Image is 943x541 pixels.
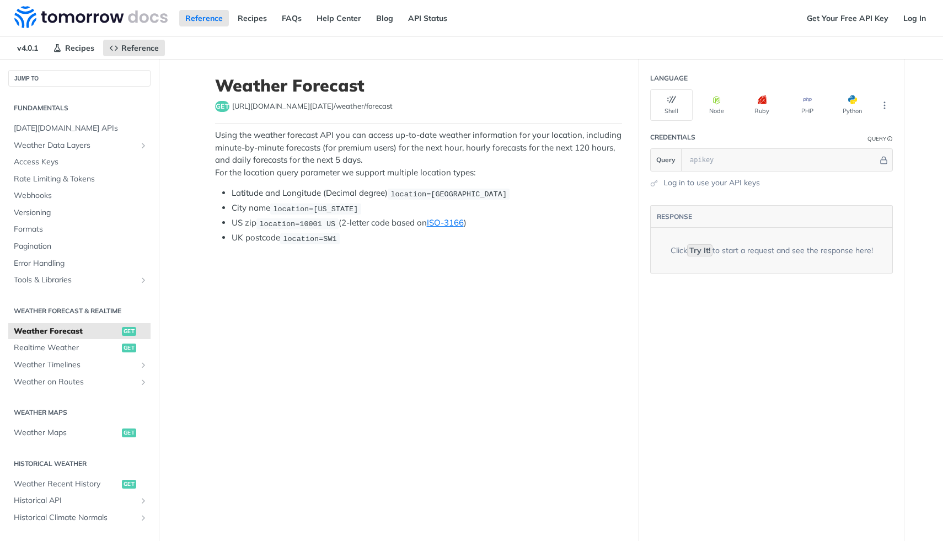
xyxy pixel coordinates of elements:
[650,132,695,142] div: Credentials
[14,360,136,371] span: Weather Timelines
[139,513,148,522] button: Show subpages for Historical Climate Normals
[65,43,94,53] span: Recipes
[122,480,136,489] span: get
[427,217,464,228] a: ISO-3166
[8,171,151,188] a: Rate Limiting & Tokens
[651,149,682,171] button: Query
[14,207,148,218] span: Versioning
[14,427,119,438] span: Weather Maps
[663,177,760,189] a: Log in to use your API keys
[232,187,622,200] li: Latitude and Longitude (Decimal degree)
[14,6,168,28] img: Tomorrow.io Weather API Docs
[232,217,622,229] li: US zip (2-letter code based on )
[14,275,136,286] span: Tools & Libraries
[8,137,151,154] a: Weather Data LayersShow subpages for Weather Data Layers
[8,255,151,272] a: Error Handling
[139,276,148,285] button: Show subpages for Tools & Libraries
[232,202,622,215] li: City name
[215,129,622,179] p: Using the weather forecast API you can access up-to-date weather information for your location, i...
[695,89,738,121] button: Node
[14,157,148,168] span: Access Keys
[687,244,712,256] code: Try It!
[14,512,136,523] span: Historical Climate Normals
[14,140,136,151] span: Weather Data Layers
[656,211,693,222] button: RESPONSE
[270,203,361,215] code: location=[US_STATE]
[8,154,151,170] a: Access Keys
[8,374,151,390] a: Weather on RoutesShow subpages for Weather on Routes
[8,323,151,340] a: Weather Forecastget
[14,174,148,185] span: Rate Limiting & Tokens
[122,344,136,352] span: get
[8,103,151,113] h2: Fundamentals
[47,40,100,56] a: Recipes
[139,378,148,387] button: Show subpages for Weather on Routes
[14,342,119,353] span: Realtime Weather
[14,495,136,506] span: Historical API
[8,408,151,417] h2: Weather Maps
[887,136,893,142] i: Information
[14,123,148,134] span: [DATE][DOMAIN_NAME] APIs
[8,492,151,509] a: Historical APIShow subpages for Historical API
[8,205,151,221] a: Versioning
[684,149,878,171] input: apikey
[8,120,151,137] a: [DATE][DOMAIN_NAME] APIs
[8,357,151,373] a: Weather TimelinesShow subpages for Weather Timelines
[801,10,894,26] a: Get Your Free API Key
[179,10,229,26] a: Reference
[8,476,151,492] a: Weather Recent Historyget
[786,89,828,121] button: PHP
[8,272,151,288] a: Tools & LibrariesShow subpages for Tools & Libraries
[139,496,148,505] button: Show subpages for Historical API
[215,101,229,112] span: get
[276,10,308,26] a: FAQs
[388,189,510,200] code: location=[GEOGRAPHIC_DATA]
[122,327,136,336] span: get
[14,224,148,235] span: Formats
[8,306,151,316] h2: Weather Forecast & realtime
[8,221,151,238] a: Formats
[878,154,890,165] button: Hide
[232,101,393,112] span: https://api.tomorrow.io/v4/weather/forecast
[8,188,151,204] a: Webhooks
[11,40,44,56] span: v4.0.1
[650,73,688,83] div: Language
[14,377,136,388] span: Weather on Routes
[14,241,148,252] span: Pagination
[741,89,783,121] button: Ruby
[14,258,148,269] span: Error Handling
[897,10,932,26] a: Log In
[867,135,893,143] div: QueryInformation
[8,340,151,356] a: Realtime Weatherget
[14,190,148,201] span: Webhooks
[310,10,367,26] a: Help Center
[867,135,886,143] div: Query
[650,89,693,121] button: Shell
[121,43,159,53] span: Reference
[14,326,119,337] span: Weather Forecast
[139,361,148,369] button: Show subpages for Weather Timelines
[656,155,676,165] span: Query
[8,510,151,526] a: Historical Climate NormalsShow subpages for Historical Climate Normals
[232,232,622,244] li: UK postcode
[280,233,340,244] code: location=SW1
[402,10,453,26] a: API Status
[256,218,339,229] code: location=10001 US
[139,141,148,150] button: Show subpages for Weather Data Layers
[370,10,399,26] a: Blog
[8,425,151,441] a: Weather Mapsget
[831,89,874,121] button: Python
[671,245,873,256] div: Click to start a request and see the response here!
[122,428,136,437] span: get
[8,459,151,469] h2: Historical Weather
[876,97,893,114] button: More Languages
[14,479,119,490] span: Weather Recent History
[880,100,890,110] svg: More ellipsis
[215,76,622,95] h1: Weather Forecast
[232,10,273,26] a: Recipes
[8,70,151,87] button: JUMP TO
[8,238,151,255] a: Pagination
[103,40,165,56] a: Reference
